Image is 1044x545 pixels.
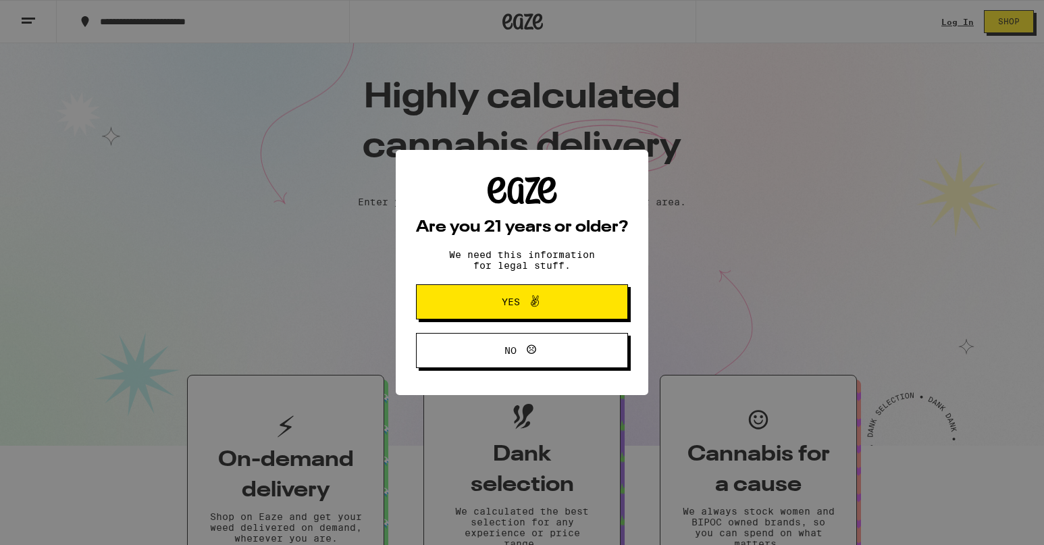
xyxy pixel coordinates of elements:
span: Yes [502,297,520,307]
span: Hi. Need any help? [8,9,97,20]
button: Yes [416,284,628,319]
span: No [504,346,517,355]
h2: Are you 21 years or older? [416,219,628,236]
p: We need this information for legal stuff. [438,249,606,271]
button: No [416,333,628,368]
